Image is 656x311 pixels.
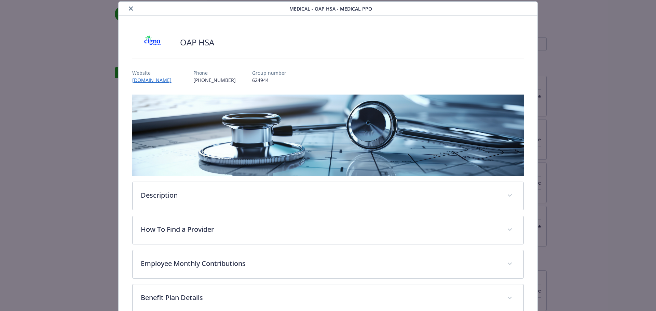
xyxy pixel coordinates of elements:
p: Group number [252,69,286,76]
div: How To Find a Provider [133,216,524,244]
div: Description [133,182,524,210]
p: [PHONE_NUMBER] [193,76,236,84]
button: close [127,4,135,13]
img: CIGNA [132,32,173,53]
p: Phone [193,69,236,76]
div: Employee Monthly Contributions [133,250,524,278]
span: Medical - OAP HSA - Medical PPO [289,5,372,12]
h2: OAP HSA [180,37,214,48]
p: Description [141,190,499,200]
p: How To Find a Provider [141,224,499,235]
img: banner [132,95,524,176]
p: 624944 [252,76,286,84]
p: Employee Monthly Contributions [141,258,499,269]
p: Website [132,69,177,76]
p: Benefit Plan Details [141,293,499,303]
a: [DOMAIN_NAME] [132,77,177,83]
